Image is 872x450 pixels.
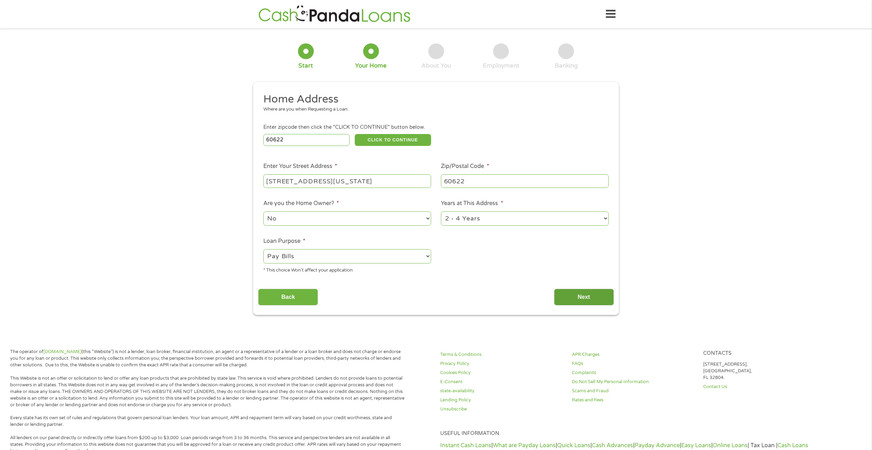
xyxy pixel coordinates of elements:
a: E-Consent [440,379,563,385]
a: Cookies Policy [440,370,563,376]
label: Years at This Address [441,200,503,207]
a: Rates and Fees [572,397,695,403]
p: Every state has its own set of rules and regulations that govern personal loan lenders. Your loan... [10,415,404,428]
a: Privacy Policy [440,360,563,367]
h4: Useful Information [440,430,826,437]
h2: Home Address [263,92,604,106]
div: Your Home [355,62,387,70]
a: Complaints [572,370,695,376]
a: Easy Loans [681,442,711,449]
a: Scams and Fraud [572,388,695,394]
div: Employment [483,62,519,70]
label: Zip/Postal Code [441,163,489,170]
input: 1 Main Street [263,174,431,188]
a: Payday Advance [635,442,680,449]
h4: Contacts [703,350,826,357]
button: CLICK TO CONTINUE [355,134,431,146]
p: This Website is not an offer or solicitation to lend or offer any loan products that are prohibit... [10,375,404,408]
input: Enter Zipcode (e.g 01510) [263,134,350,146]
label: Loan Purpose [263,238,305,245]
a: Do Not Sell My Personal Information [572,379,695,385]
a: What are Payday Loans [493,442,556,449]
a: [DOMAIN_NAME] [43,349,82,354]
input: Back [258,289,318,306]
a: FAQs [572,360,695,367]
label: Enter Your Street Address [263,163,337,170]
a: Contact Us [703,384,826,390]
div: Start [298,62,313,70]
a: Quick Loans [557,442,590,449]
p: [STREET_ADDRESS], [GEOGRAPHIC_DATA], FL 32804. [703,361,826,381]
div: * This choice Won’t affect your application [263,265,431,274]
a: Unsubscribe [440,406,563,413]
div: Enter zipcode then click the "CLICK TO CONTINUE" button below. [263,124,609,131]
a: Terms & Conditions [440,351,563,358]
input: Next [554,289,614,306]
a: Instant Cash Loans [440,442,491,449]
div: Banking [555,62,578,70]
a: APR Charges [572,351,695,358]
a: Lending Policy [440,397,563,403]
div: About You [421,62,451,70]
a: state-availability [440,388,563,394]
a: Cash Advances [592,442,633,449]
img: GetLoanNow Logo [256,4,413,24]
p: The operator of (this “Website”) is not a lender, loan broker, financial institution, an agent or... [10,349,404,368]
label: Are you the Home Owner? [263,200,339,207]
a: Online Loans [713,442,748,449]
div: Where are you when Requesting a Loan. [263,106,604,113]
